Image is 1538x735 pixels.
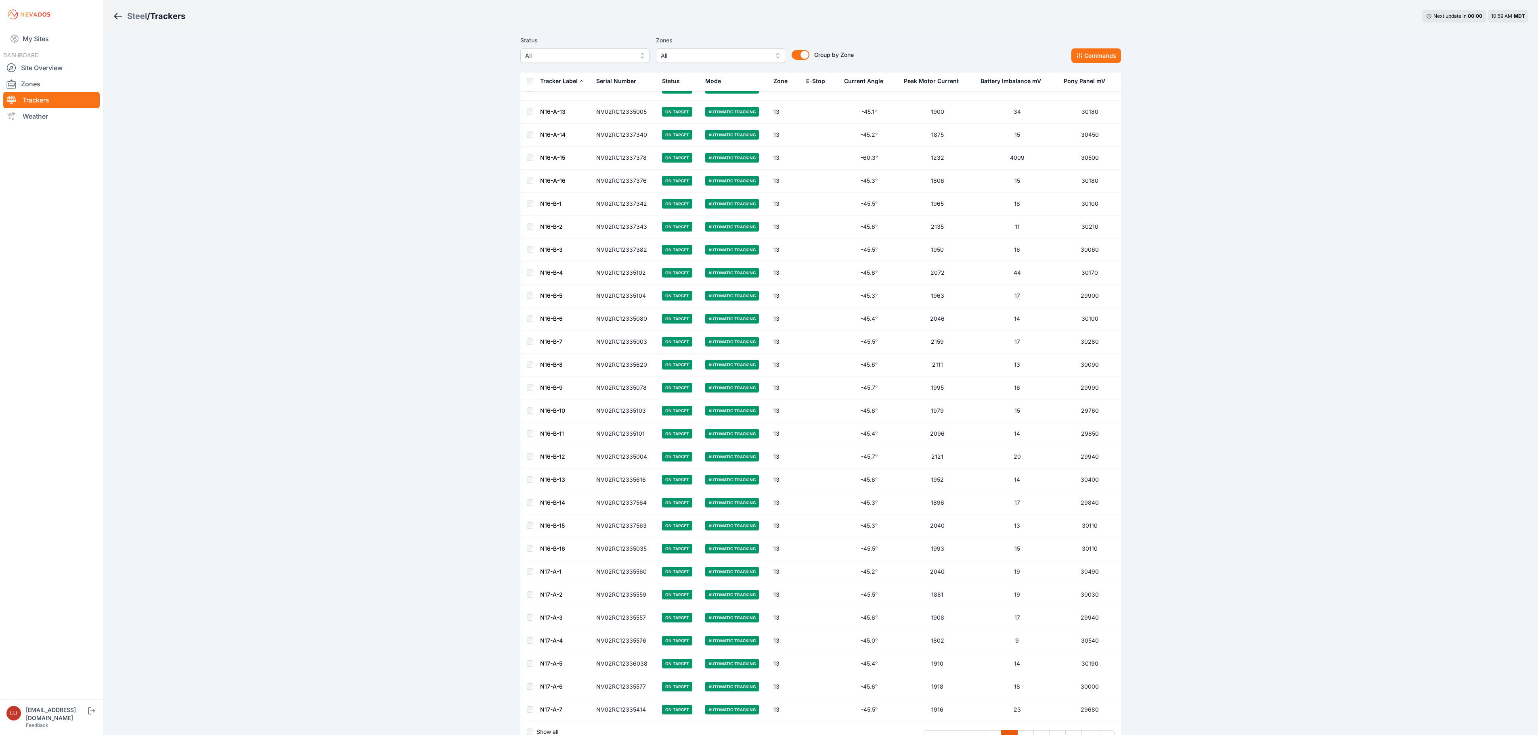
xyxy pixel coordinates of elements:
[976,399,1058,422] td: 15
[976,422,1058,445] td: 14
[540,430,564,437] a: N16-B-11
[705,521,759,530] span: Automatic Tracking
[839,445,899,468] td: -45.7°
[540,131,566,138] a: N16-A-14
[976,560,1058,583] td: 19
[976,330,1058,353] td: 17
[839,238,899,261] td: -45.5°
[662,590,692,599] span: On Target
[540,568,562,575] a: N17-A-1
[976,606,1058,629] td: 17
[1059,652,1121,675] td: 30190
[662,153,692,163] span: On Target
[899,330,976,353] td: 2159
[1468,13,1482,19] div: 00 : 00
[1059,698,1121,721] td: 29680
[540,407,565,414] a: N16-B-10
[839,537,899,560] td: -45.5°
[899,123,976,146] td: 1875
[899,169,976,192] td: 1806
[1059,123,1121,146] td: 30450
[705,682,759,691] span: Automatic Tracking
[899,100,976,123] td: 1900
[662,176,692,186] span: On Target
[899,675,976,698] td: 1918
[705,429,759,438] span: Automatic Tracking
[705,268,759,278] span: Automatic Tracking
[769,238,801,261] td: 13
[769,215,801,238] td: 13
[591,606,657,629] td: NV02RC12335557
[769,606,801,629] td: 13
[591,629,657,652] td: NV02RC12335576
[705,567,759,576] span: Automatic Tracking
[705,475,759,484] span: Automatic Tracking
[596,77,636,85] div: Serial Number
[662,130,692,140] span: On Target
[591,491,657,514] td: NV02RC12337564
[662,475,692,484] span: On Target
[26,722,48,728] a: Feedback
[839,353,899,376] td: -45.6°
[1059,307,1121,330] td: 30100
[1059,100,1121,123] td: 30180
[662,71,686,91] button: Status
[705,222,759,232] span: Automatic Tracking
[899,353,976,376] td: 2111
[839,330,899,353] td: -45.5°
[1059,422,1121,445] td: 29850
[705,314,759,324] span: Automatic Tracking
[591,422,657,445] td: NV02RC12335101
[705,360,759,370] span: Automatic Tracking
[662,291,692,301] span: On Target
[1059,468,1121,491] td: 30400
[904,77,959,85] div: Peak Motor Current
[806,77,825,85] div: E-Stop
[540,200,562,207] a: N16-B-1
[839,652,899,675] td: -45.4°
[705,337,759,347] span: Automatic Tracking
[591,100,657,123] td: NV02RC12335005
[899,192,976,215] td: 1965
[656,35,785,45] label: Zones
[899,146,976,169] td: 1232
[705,71,727,91] button: Mode
[839,514,899,537] td: -45.3°
[1071,48,1121,63] button: Commands
[899,284,976,307] td: 1963
[662,498,692,507] span: On Target
[662,429,692,438] span: On Target
[976,445,1058,468] td: 20
[705,245,759,255] span: Automatic Tracking
[656,48,785,63] button: All
[769,261,801,284] td: 13
[540,108,566,115] a: N16-A-13
[839,376,899,399] td: -45.7°
[1064,77,1105,85] div: Pony Panel mV
[705,199,759,209] span: Automatic Tracking
[113,6,185,27] nav: Breadcrumb
[806,71,832,91] button: E-Stop
[844,77,883,85] div: Current Angle
[591,376,657,399] td: NV02RC12335078
[540,71,584,91] button: Tracker Label
[899,399,976,422] td: 1979
[525,51,633,61] span: All
[662,77,680,85] div: Status
[705,176,759,186] span: Automatic Tracking
[705,705,759,714] span: Automatic Tracking
[839,192,899,215] td: -45.5°
[662,360,692,370] span: On Target
[769,146,801,169] td: 13
[662,245,692,255] span: On Target
[540,269,563,276] a: N16-B-4
[540,246,563,253] a: N16-B-3
[976,491,1058,514] td: 17
[839,583,899,606] td: -45.5°
[976,583,1058,606] td: 19
[1059,445,1121,468] td: 29940
[769,422,801,445] td: 13
[976,215,1058,238] td: 11
[150,10,185,22] h3: Trackers
[1059,261,1121,284] td: 30170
